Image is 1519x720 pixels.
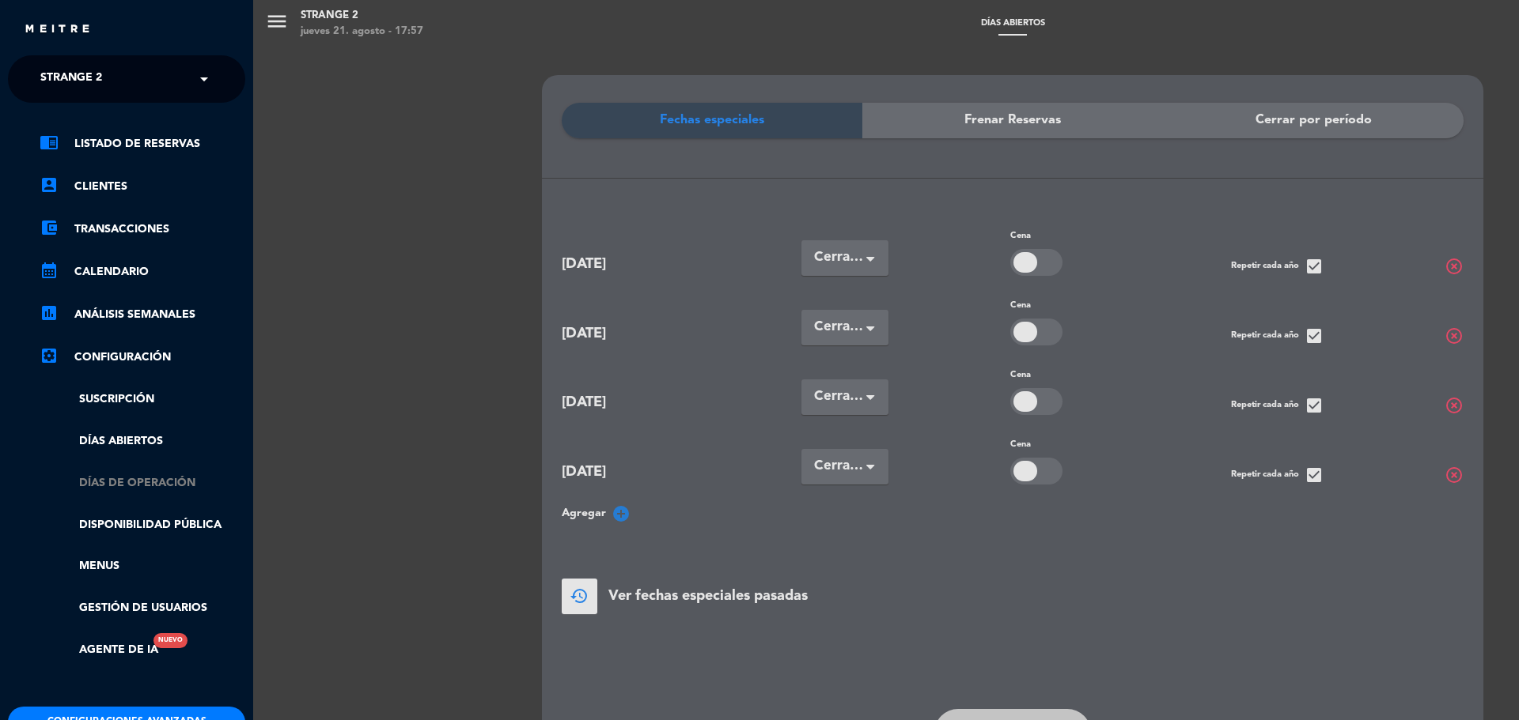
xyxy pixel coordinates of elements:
i: chrome_reader_mode [40,133,59,152]
i: assessment [40,303,59,322]
a: account_boxClientes [40,177,245,196]
a: Configuración [40,348,245,367]
a: Suscripción [40,390,245,409]
a: Días de Operación [40,474,245,492]
a: calendar_monthCalendario [40,262,245,281]
a: Menus [40,557,245,575]
a: Agente de IANuevo [40,641,158,659]
a: assessmentANÁLISIS SEMANALES [40,305,245,324]
i: account_box [40,175,59,194]
div: Nuevo [153,633,188,648]
a: Disponibilidad pública [40,516,245,534]
span: Strange 2 [40,62,102,96]
i: settings_applications [40,346,59,365]
i: account_balance_wallet [40,218,59,237]
a: chrome_reader_modeListado de Reservas [40,134,245,153]
a: Días abiertos [40,432,245,450]
i: calendar_month [40,261,59,280]
img: MEITRE [24,24,91,36]
a: account_balance_walletTransacciones [40,220,245,239]
a: Gestión de usuarios [40,599,245,617]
